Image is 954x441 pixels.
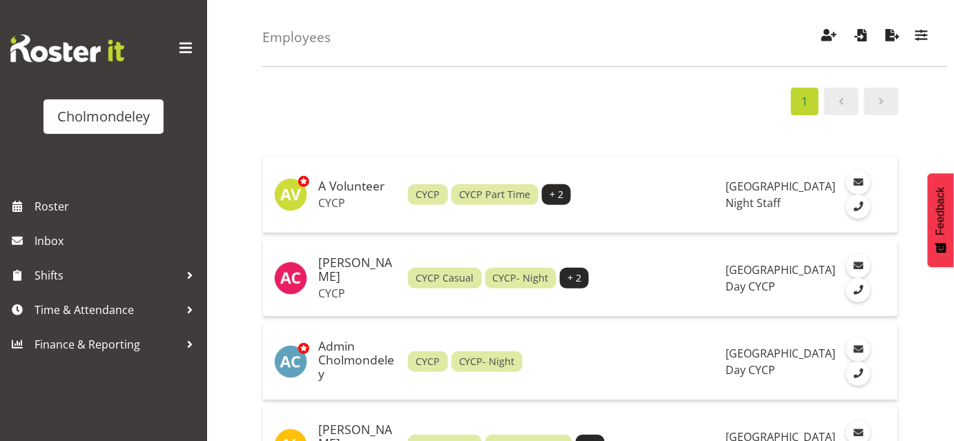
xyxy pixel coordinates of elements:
span: Day CYCP [726,362,775,378]
img: abigail-chessum9864.jpg [274,262,307,295]
span: [GEOGRAPHIC_DATA] [726,346,835,361]
span: CYCP- Night [493,271,549,286]
span: [GEOGRAPHIC_DATA] [726,179,835,194]
img: additional-cycp-required1509.jpg [274,345,307,378]
a: Email Employee [846,170,870,195]
span: Shifts [35,265,179,286]
span: + 2 [549,187,563,202]
button: Import Employees [846,22,875,52]
span: [GEOGRAPHIC_DATA] [726,262,835,277]
span: Roster [35,196,200,217]
p: CYCP [318,196,397,210]
button: Feedback - Show survey [928,173,954,267]
h5: [PERSON_NAME] [318,256,397,284]
div: Cholmondeley [57,106,150,127]
img: Rosterit website logo [10,35,124,62]
h4: Employees [262,30,331,45]
span: Finance & Reporting [35,334,179,355]
a: Page 0. [824,88,859,115]
span: Night Staff [726,195,781,210]
button: Filter Employees [907,22,936,52]
img: a-volunteer8492.jpg [274,178,307,211]
span: Feedback [935,187,947,235]
span: Day CYCP [726,279,775,294]
button: Export Employees [878,22,907,52]
span: CYCP [416,187,440,202]
span: CYCP Part Time [459,187,531,202]
a: Call Employee [846,362,870,386]
span: Time & Attendance [35,300,179,320]
span: + 2 [567,271,581,286]
button: Create Employees [815,22,844,52]
span: Inbox [35,231,200,251]
a: Call Employee [846,278,870,302]
span: CYCP- Night [459,354,515,369]
h5: Admin Cholmondeley [318,340,397,380]
a: Email Employee [846,337,870,362]
span: CYCP Casual [416,271,474,286]
p: CYCP [318,286,397,300]
a: Email Employee [846,254,870,278]
span: CYCP [416,354,440,369]
a: Call Employee [846,195,870,219]
h5: A Volunteer [318,179,397,193]
a: Page 2. [864,88,899,115]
